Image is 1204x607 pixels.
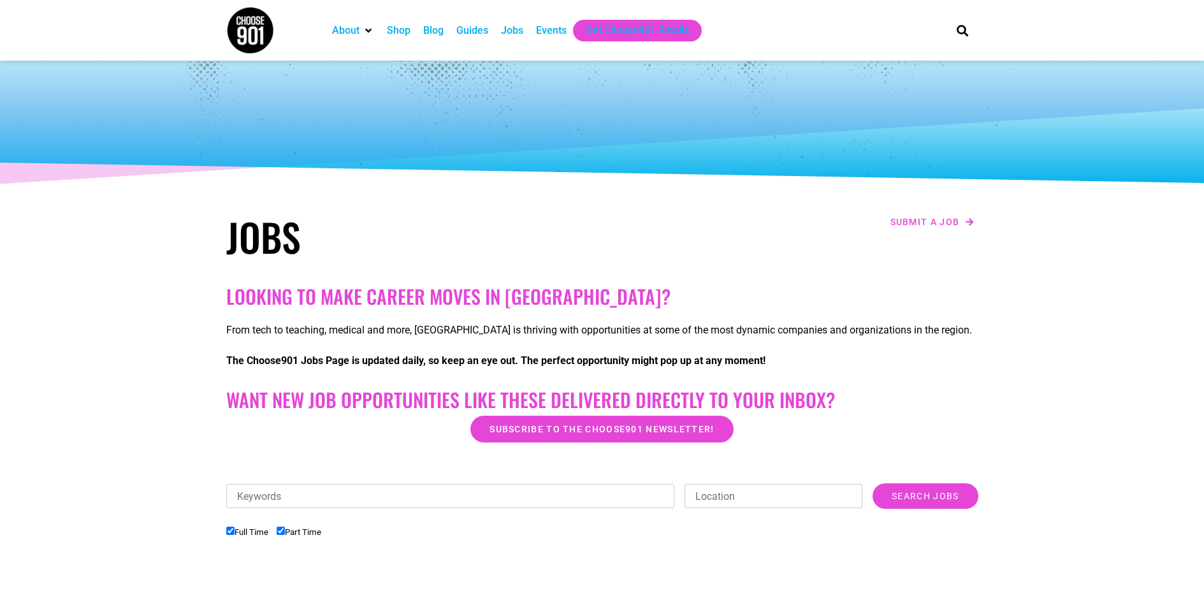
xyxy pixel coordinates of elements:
[887,214,978,230] a: Submit a job
[685,484,862,508] input: Location
[586,23,689,38] a: Get Choose901 Emails
[226,527,235,535] input: Full Time
[332,23,359,38] a: About
[226,484,675,508] input: Keywords
[226,214,596,260] h1: Jobs
[226,285,978,308] h2: Looking to make career moves in [GEOGRAPHIC_DATA]?
[226,323,978,338] p: From tech to teaching, medical and more, [GEOGRAPHIC_DATA] is thriving with opportunities at some...
[226,527,268,537] label: Full Time
[226,388,978,411] h2: Want New Job Opportunities like these Delivered Directly to your Inbox?
[501,23,523,38] a: Jobs
[456,23,488,38] a: Guides
[277,527,285,535] input: Part Time
[470,416,733,442] a: Subscribe to the Choose901 newsletter!
[326,20,935,41] nav: Main nav
[277,527,321,537] label: Part Time
[890,217,960,226] span: Submit a job
[952,20,973,41] div: Search
[326,20,381,41] div: About
[387,23,410,38] a: Shop
[536,23,567,38] a: Events
[226,355,765,367] strong: The Choose901 Jobs Page is updated daily, so keep an eye out. The perfect opportunity might pop u...
[423,23,444,38] a: Blog
[490,425,714,434] span: Subscribe to the Choose901 newsletter!
[873,483,978,509] input: Search Jobs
